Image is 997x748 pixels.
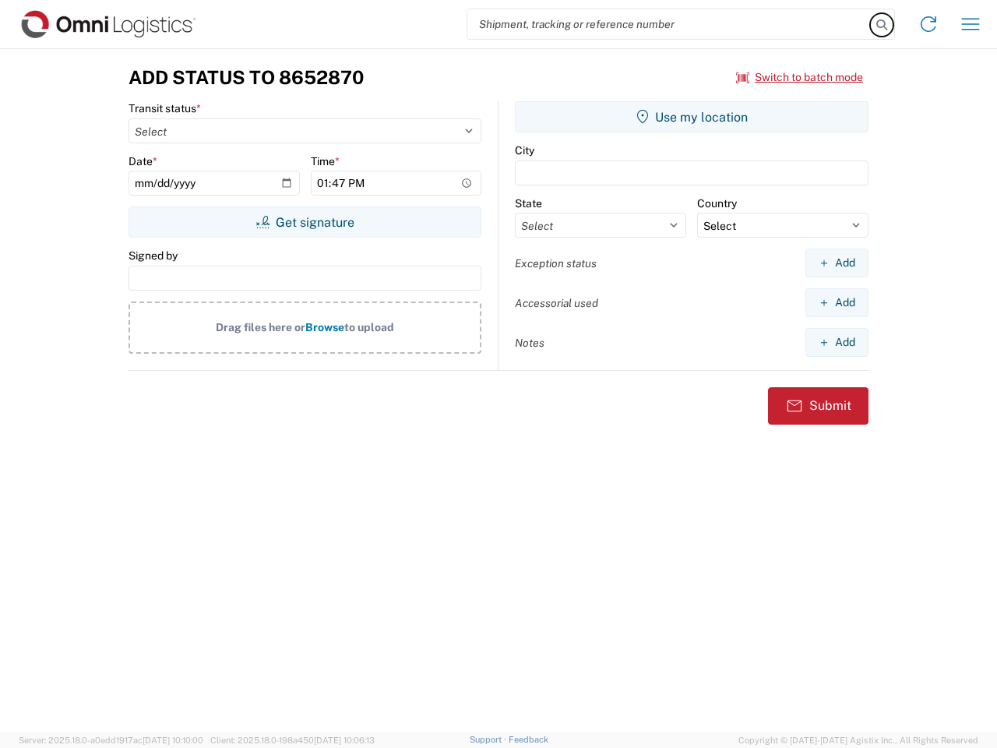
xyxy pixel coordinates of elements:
[344,321,394,333] span: to upload
[515,143,534,157] label: City
[736,65,863,90] button: Switch to batch mode
[129,206,481,238] button: Get signature
[314,736,375,745] span: [DATE] 10:06:13
[19,736,203,745] span: Server: 2025.18.0-a0edd1917ac
[210,736,375,745] span: Client: 2025.18.0-198a450
[509,735,548,744] a: Feedback
[467,9,871,39] input: Shipment, tracking or reference number
[515,101,868,132] button: Use my location
[129,249,178,263] label: Signed by
[515,196,542,210] label: State
[129,154,157,168] label: Date
[515,256,597,270] label: Exception status
[768,387,868,425] button: Submit
[805,288,868,317] button: Add
[216,321,305,333] span: Drag files here or
[305,321,344,333] span: Browse
[470,735,509,744] a: Support
[738,733,978,747] span: Copyright © [DATE]-[DATE] Agistix Inc., All Rights Reserved
[805,249,868,277] button: Add
[129,66,364,89] h3: Add Status to 8652870
[805,328,868,357] button: Add
[143,736,203,745] span: [DATE] 10:10:00
[311,154,340,168] label: Time
[515,336,544,350] label: Notes
[697,196,737,210] label: Country
[129,101,201,115] label: Transit status
[515,296,598,310] label: Accessorial used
